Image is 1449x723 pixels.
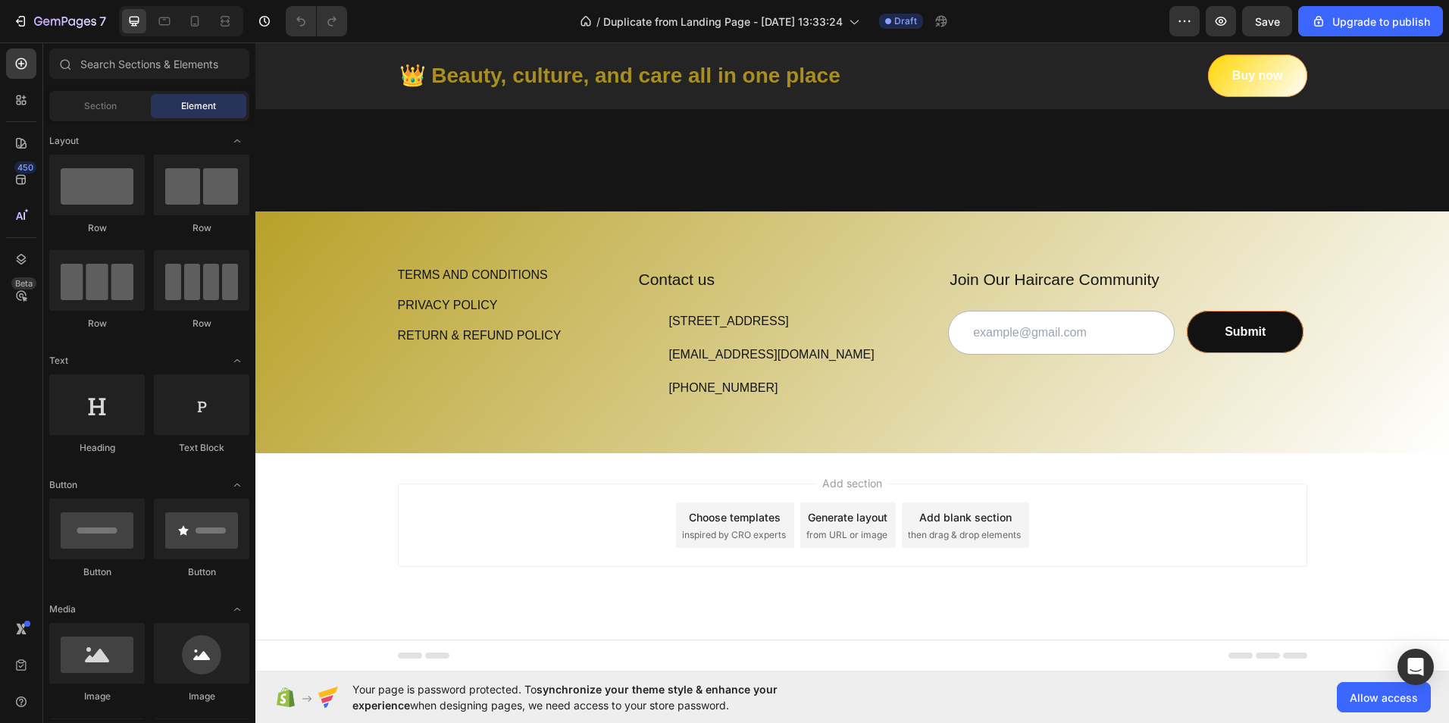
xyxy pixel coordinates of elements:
[11,277,36,290] div: Beta
[49,565,145,579] div: Button
[969,280,1010,299] div: Submit
[427,486,530,499] span: inspired by CRO experts
[49,690,145,703] div: Image
[49,134,79,148] span: Layout
[99,12,106,30] p: 7
[225,349,249,373] span: Toggle open
[181,99,216,113] span: Element
[694,225,1050,249] p: Join Our Haircare Community
[352,681,837,713] span: Your page is password protected. To when designing pages, we need access to your store password.
[1337,682,1431,712] button: Allow access
[561,433,633,449] span: Add section
[14,161,36,174] div: 450
[49,441,145,455] div: Heading
[664,467,756,483] div: Add blank section
[49,49,249,79] input: Search Sections & Elements
[894,14,917,28] span: Draft
[383,225,668,249] p: Contact us
[414,303,619,321] p: [EMAIL_ADDRESS][DOMAIN_NAME]
[433,467,525,483] div: Choose templates
[49,602,76,616] span: Media
[84,99,117,113] span: Section
[414,270,534,288] p: [STREET_ADDRESS]
[225,473,249,497] span: Toggle open
[225,129,249,153] span: Toggle open
[6,6,113,36] button: 7
[931,268,1048,311] button: Submit
[1298,6,1443,36] button: Upgrade to publish
[382,270,400,288] img: Alt Image
[154,317,249,330] div: Row
[49,221,145,235] div: Row
[49,354,68,368] span: Text
[1255,15,1280,28] span: Save
[49,317,145,330] div: Row
[603,14,843,30] span: Duplicate from Landing Page - [DATE] 13:33:24
[225,597,249,621] span: Toggle open
[255,42,1449,671] iframe: Design area
[1242,6,1292,36] button: Save
[154,565,249,579] div: Button
[414,336,523,355] p: [PHONE_NUMBER]
[551,486,632,499] span: from URL or image
[693,268,919,312] input: example@gmail.com
[154,690,249,703] div: Image
[154,441,249,455] div: Text Block
[154,221,249,235] div: Row
[1397,649,1434,685] div: Open Intercom Messenger
[49,478,77,492] span: Button
[382,303,400,321] img: Alt Image
[352,683,778,712] span: synchronize your theme style & enhance your experience
[1311,14,1430,30] div: Upgrade to publish
[1350,690,1418,706] span: Allow access
[552,467,632,483] div: Generate layout
[286,6,347,36] div: Undo/Redo
[596,14,600,30] span: /
[653,486,765,499] span: then drag & drop elements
